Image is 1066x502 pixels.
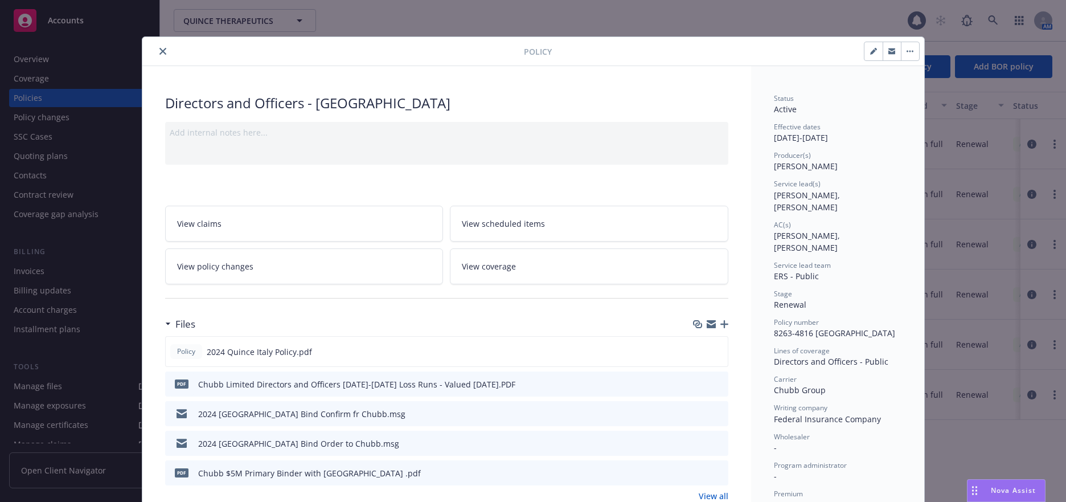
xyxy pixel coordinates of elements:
button: download file [695,378,704,390]
span: Service lead(s) [774,179,821,189]
a: View all [699,490,728,502]
a: View policy changes [165,248,444,284]
span: Directors and Officers - Public [774,356,888,367]
span: [PERSON_NAME], [PERSON_NAME] [774,190,842,213]
button: Nova Assist [967,479,1045,502]
div: Add internal notes here... [170,126,724,138]
button: preview file [713,346,723,358]
div: [DATE] - [DATE] [774,122,901,144]
button: download file [695,346,704,358]
div: Files [165,317,195,332]
span: [PERSON_NAME], [PERSON_NAME] [774,230,842,253]
span: Producer(s) [774,150,811,160]
div: 2024 [GEOGRAPHIC_DATA] Bind Order to Chubb.msg [198,438,399,450]
button: preview file [714,438,724,450]
span: Writing company [774,403,827,413]
button: download file [695,438,704,450]
span: AC(s) [774,220,791,230]
span: Policy number [774,317,819,327]
span: Active [774,104,797,115]
span: ERS - Public [774,271,819,281]
span: View policy changes [177,260,253,272]
span: Lines of coverage [774,346,830,356]
span: Program administrator [774,460,847,470]
span: [PERSON_NAME] [774,161,838,172]
span: Wholesaler [774,432,810,442]
span: Chubb Group [774,385,826,395]
span: Carrier [774,374,797,384]
button: preview file [714,408,724,420]
span: 8263-4816 [GEOGRAPHIC_DATA] [774,328,895,338]
span: Stage [774,289,792,299]
div: Chubb Limited Directors and Officers [DATE]-[DATE] Loss Runs - Valued [DATE].PDF [198,378,515,390]
div: 2024 [GEOGRAPHIC_DATA] Bind Confirm fr Chubb.msg [198,408,405,420]
span: Federal Insurance Company [774,414,881,425]
a: View claims [165,206,444,242]
button: preview file [714,467,724,479]
span: - [774,442,777,453]
span: Policy [524,46,552,58]
div: Directors and Officers - [GEOGRAPHIC_DATA] [165,93,728,113]
span: View scheduled items [462,218,545,230]
span: Effective dates [774,122,821,132]
div: Drag to move [967,480,982,501]
span: View claims [177,218,222,230]
span: Service lead team [774,260,831,270]
button: close [156,44,170,58]
span: Policy [175,346,198,357]
button: preview file [714,378,724,390]
span: Status [774,93,794,103]
h3: Files [175,317,195,332]
span: View coverage [462,260,516,272]
span: - [774,471,777,481]
button: download file [695,467,704,479]
span: Premium [774,489,803,499]
span: PDF [175,379,188,388]
button: download file [695,408,704,420]
a: View coverage [450,248,728,284]
a: View scheduled items [450,206,728,242]
span: Nova Assist [991,485,1036,495]
span: pdf [175,468,188,477]
span: Renewal [774,299,806,310]
span: 2024 Quince Italy Policy.pdf [207,346,312,358]
div: Chubb $5M Primary Binder with [GEOGRAPHIC_DATA] .pdf [198,467,421,479]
